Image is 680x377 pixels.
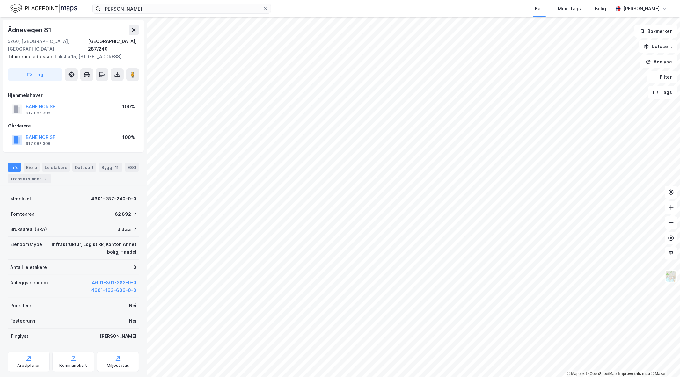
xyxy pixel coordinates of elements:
[586,372,617,376] a: OpenStreetMap
[8,91,139,99] div: Hjemmelshaver
[133,264,136,271] div: 0
[8,68,62,81] button: Tag
[91,286,136,294] button: 4601-163-606-0-0
[26,111,50,116] div: 917 082 308
[17,363,40,368] div: Arealplaner
[59,363,87,368] div: Kommunekart
[618,372,650,376] a: Improve this map
[129,302,136,309] div: Nei
[10,264,47,271] div: Antall leietakere
[558,5,581,12] div: Mine Tags
[24,163,40,172] div: Eiere
[8,163,21,172] div: Info
[99,163,122,172] div: Bygg
[50,241,136,256] div: Infrastruktur, Logistikk, Kontor, Annet bolig, Handel
[72,163,96,172] div: Datasett
[10,195,31,203] div: Matrikkel
[10,226,47,233] div: Bruksareal (BRA)
[10,3,77,14] img: logo.f888ab2527a4732fd821a326f86c7f29.svg
[88,38,139,53] div: [GEOGRAPHIC_DATA], 287/240
[634,25,677,38] button: Bokmerker
[8,122,139,130] div: Gårdeiere
[113,164,120,170] div: 11
[26,141,50,146] div: 917 082 308
[125,163,139,172] div: ESG
[567,372,585,376] a: Mapbox
[91,195,136,203] div: 4601-287-240-0-0
[117,226,136,233] div: 3 333 ㎡
[8,54,55,59] span: Tilhørende adresser:
[640,55,677,68] button: Analyse
[10,210,36,218] div: Tomteareal
[42,176,49,182] div: 2
[648,346,680,377] div: Kontrollprogram for chat
[8,25,53,35] div: Ådnavegen 81
[8,53,134,61] div: Lakslia 15, [STREET_ADDRESS]
[42,163,70,172] div: Leietakere
[122,103,135,111] div: 100%
[647,71,677,83] button: Filter
[8,38,88,53] div: 5260, [GEOGRAPHIC_DATA], [GEOGRAPHIC_DATA]
[10,317,35,325] div: Festegrunn
[129,317,136,325] div: Nei
[10,279,48,286] div: Anleggseiendom
[10,332,28,340] div: Tinglyst
[623,5,660,12] div: [PERSON_NAME]
[10,302,31,309] div: Punktleie
[92,279,136,286] button: 4601-301-282-0-0
[648,86,677,99] button: Tags
[100,4,263,13] input: Søk på adresse, matrikkel, gårdeiere, leietakere eller personer
[648,346,680,377] iframe: Chat Widget
[100,332,136,340] div: [PERSON_NAME]
[639,40,677,53] button: Datasett
[10,241,42,248] div: Eiendomstype
[535,5,544,12] div: Kart
[8,174,51,183] div: Transaksjoner
[107,363,129,368] div: Miljøstatus
[122,134,135,141] div: 100%
[665,270,677,282] img: Z
[595,5,606,12] div: Bolig
[115,210,136,218] div: 62 892 ㎡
